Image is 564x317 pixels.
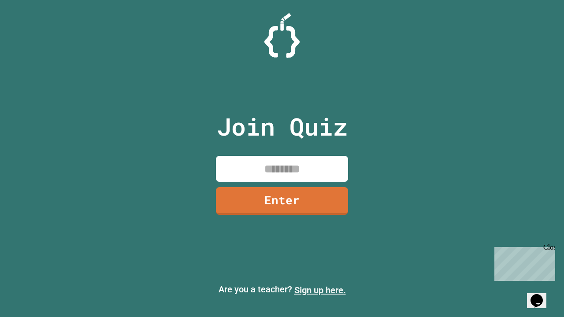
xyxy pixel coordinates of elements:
a: Enter [216,187,348,215]
p: Are you a teacher? [7,283,557,297]
img: Logo.svg [264,13,300,58]
p: Join Quiz [217,108,348,145]
iframe: chat widget [527,282,555,308]
div: Chat with us now!Close [4,4,61,56]
iframe: chat widget [491,243,555,281]
a: Sign up here. [294,285,346,295]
